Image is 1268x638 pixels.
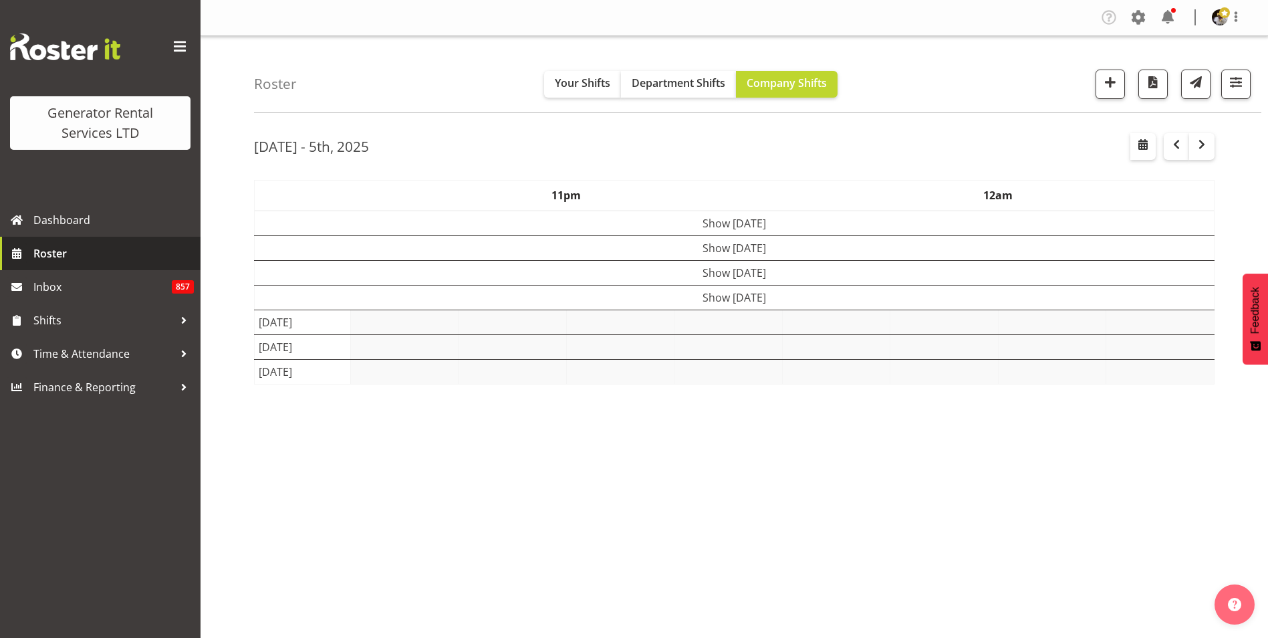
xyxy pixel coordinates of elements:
td: Show [DATE] [255,285,1215,310]
td: [DATE] [255,310,351,334]
img: Rosterit website logo [10,33,120,60]
span: Feedback [1249,287,1261,334]
img: andrew-crenfeldtab2e0c3de70d43fd7286f7b271d34304.png [1212,9,1228,25]
span: Inbox [33,277,172,297]
td: Show [DATE] [255,235,1215,260]
span: Finance & Reporting [33,377,174,397]
button: Send a list of all shifts for the selected filtered period to all rostered employees. [1181,70,1211,99]
span: Shifts [33,310,174,330]
div: Generator Rental Services LTD [23,103,177,143]
td: [DATE] [255,359,351,384]
td: Show [DATE] [255,211,1215,236]
span: Department Shifts [632,76,725,90]
td: Show [DATE] [255,260,1215,285]
th: 11pm [350,180,782,211]
h4: Roster [254,76,297,92]
img: help-xxl-2.png [1228,598,1241,611]
h2: [DATE] - 5th, 2025 [254,138,369,155]
button: Company Shifts [736,71,838,98]
span: Your Shifts [555,76,610,90]
span: Dashboard [33,210,194,230]
button: Select a specific date within the roster. [1130,133,1156,160]
span: 857 [172,280,194,294]
td: [DATE] [255,334,351,359]
th: 12am [782,180,1214,211]
button: Department Shifts [621,71,736,98]
button: Your Shifts [544,71,621,98]
button: Download a PDF of the roster according to the set date range. [1138,70,1168,99]
button: Feedback - Show survey [1243,274,1268,364]
button: Add a new shift [1096,70,1125,99]
button: Filter Shifts [1221,70,1251,99]
span: Roster [33,243,194,263]
span: Time & Attendance [33,344,174,364]
span: Company Shifts [747,76,827,90]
